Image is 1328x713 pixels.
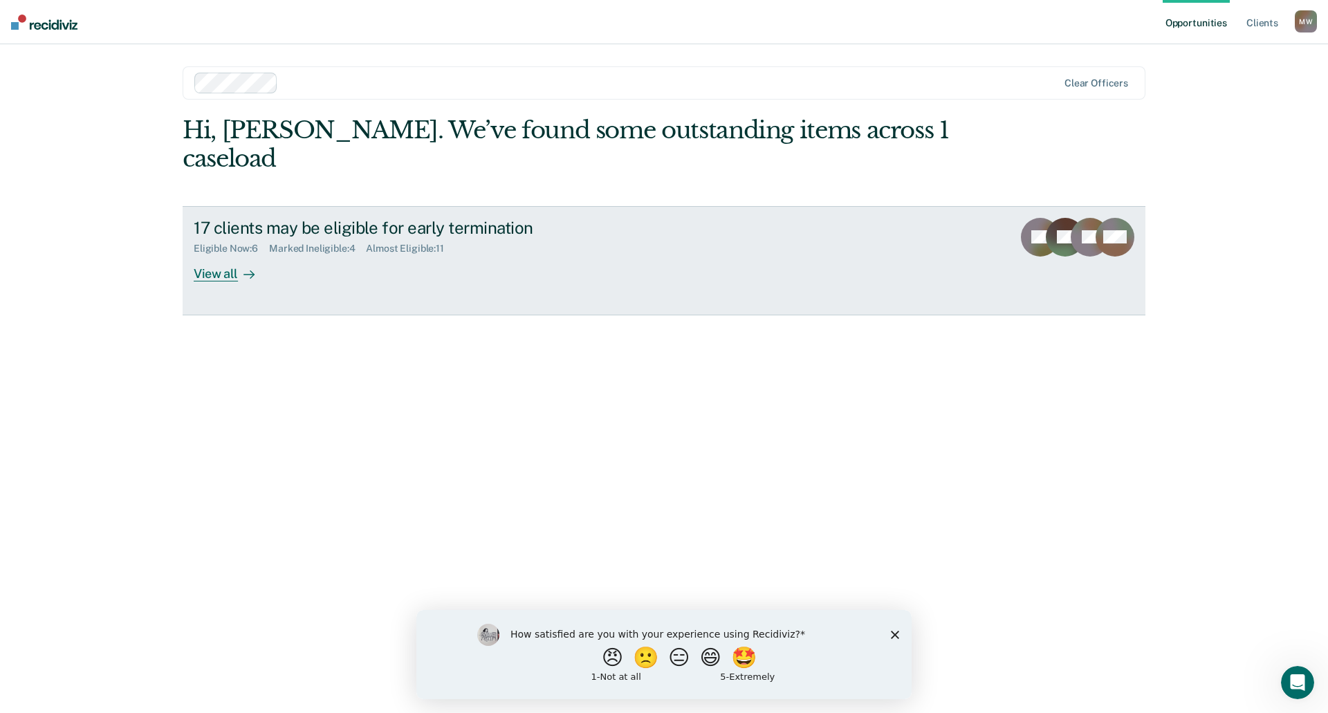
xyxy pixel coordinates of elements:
div: View all [194,254,271,281]
div: 17 clients may be eligible for early termination [194,218,679,238]
div: Eligible Now : 6 [194,243,269,254]
img: Recidiviz [11,15,77,30]
div: Hi, [PERSON_NAME]. We’ve found some outstanding items across 1 caseload [183,116,953,173]
div: M W [1295,10,1317,33]
iframe: Survey by Kim from Recidiviz [416,610,912,699]
div: Marked Ineligible : 4 [269,243,366,254]
div: Clear officers [1064,77,1128,89]
iframe: Intercom live chat [1281,666,1314,699]
button: MW [1295,10,1317,33]
div: Almost Eligible : 11 [366,243,455,254]
a: 17 clients may be eligible for early terminationEligible Now:6Marked Ineligible:4Almost Eligible:... [183,206,1145,315]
